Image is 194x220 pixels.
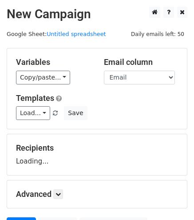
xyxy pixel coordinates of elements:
[16,71,70,84] a: Copy/paste...
[128,29,187,39] span: Daily emails left: 50
[47,31,106,37] a: Untitled spreadsheet
[128,31,187,37] a: Daily emails left: 50
[104,57,178,67] h5: Email column
[7,31,106,37] small: Google Sheet:
[64,106,87,120] button: Save
[7,7,187,22] h2: New Campaign
[16,57,91,67] h5: Variables
[16,106,50,120] a: Load...
[16,189,178,199] h5: Advanced
[16,143,178,153] h5: Recipients
[16,93,54,103] a: Templates
[16,143,178,166] div: Loading...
